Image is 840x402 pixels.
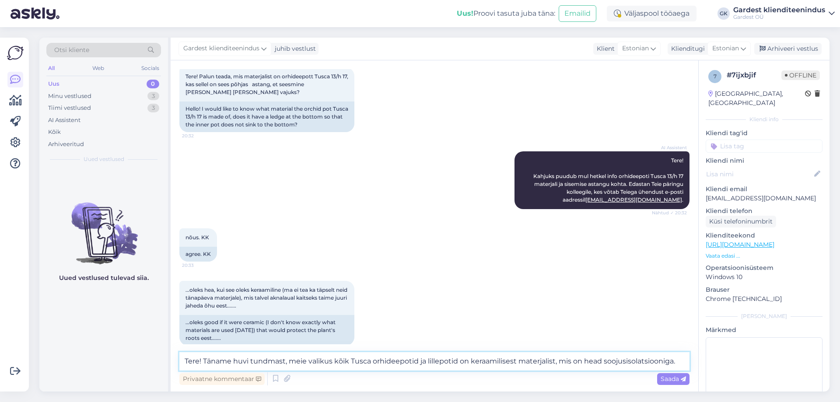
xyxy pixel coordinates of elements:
a: [URL][DOMAIN_NAME] [706,241,774,248]
div: Gardest OÜ [733,14,825,21]
span: Saada [661,375,686,383]
div: 3 [147,92,159,101]
p: Märkmed [706,325,822,335]
div: Arhiveeritud [48,140,84,149]
p: Kliendi email [706,185,822,194]
span: Nähtud ✓ 20:32 [652,210,687,216]
span: ...oleks hea, kui see oleks keraamiline (ma ei tea ka täpselt neid tänapäeva materjale), mis talv... [185,287,349,309]
span: Tere! Palun teada, mis materjalist on orhideepott Tusca 13/h 17, kas sellel on sees põhjas astang... [185,73,350,95]
div: Kliendi info [706,115,822,123]
p: Windows 10 [706,273,822,282]
span: AI Assistent [654,144,687,151]
p: Operatsioonisüsteem [706,263,822,273]
input: Lisa tag [706,140,822,153]
div: AI Assistent [48,116,80,125]
div: [GEOGRAPHIC_DATA], [GEOGRAPHIC_DATA] [708,89,805,108]
div: [PERSON_NAME] [706,312,822,320]
div: 0 [147,80,159,88]
div: Tiimi vestlused [48,104,91,112]
span: nõus. KK [185,234,209,241]
div: Arhiveeri vestlus [754,43,822,55]
div: Privaatne kommentaar [179,373,265,385]
div: Socials [140,63,161,74]
textarea: Tere! Täname huvi tundmast, meie valikus kõik Tusca orhideepotid ja lillepotid on keraamilisest m... [179,352,689,371]
p: Vaata edasi ... [706,252,822,260]
b: Uus! [457,9,473,17]
a: [EMAIL_ADDRESS][DOMAIN_NAME] [585,196,682,203]
div: 3 [147,104,159,112]
span: Uued vestlused [84,155,124,163]
div: Gardest klienditeenindus [733,7,825,14]
div: Minu vestlused [48,92,91,101]
input: Lisa nimi [706,169,812,179]
span: Offline [781,70,820,80]
span: Estonian [622,44,649,53]
div: ...oleks good if it were ceramic (I don't know exactly what materials are used [DATE]) that would... [179,315,354,346]
p: Kliendi tag'id [706,129,822,138]
div: Proovi tasuta juba täna: [457,8,555,19]
div: Klient [593,44,615,53]
p: [EMAIL_ADDRESS][DOMAIN_NAME] [706,194,822,203]
span: Estonian [712,44,739,53]
p: Brauser [706,285,822,294]
div: Uus [48,80,59,88]
div: agree. KK [179,247,217,262]
div: Väljaspool tööaega [607,6,696,21]
span: Gardest klienditeenindus [183,44,259,53]
div: # 7ijxbjif [727,70,781,80]
span: 20:33 [182,262,215,269]
div: Hello! I would like to know what material the orchid pot Tusca 13/h 17 is made of, does it have a... [179,101,354,132]
img: No chats [39,187,168,266]
span: 20:32 [182,133,215,139]
button: Emailid [559,5,596,22]
div: Kõik [48,128,61,136]
div: Web [91,63,106,74]
p: Kliendi nimi [706,156,822,165]
span: 7 [714,73,717,80]
a: Gardest klienditeenindusGardest OÜ [733,7,835,21]
div: Küsi telefoninumbrit [706,216,776,227]
p: Chrome [TECHNICAL_ID] [706,294,822,304]
p: Klienditeekond [706,231,822,240]
div: GK [717,7,730,20]
div: Klienditugi [668,44,705,53]
p: Uued vestlused tulevad siia. [59,273,149,283]
div: All [46,63,56,74]
p: Kliendi telefon [706,206,822,216]
div: juhib vestlust [271,44,316,53]
img: Askly Logo [7,45,24,61]
span: Otsi kliente [54,45,89,55]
